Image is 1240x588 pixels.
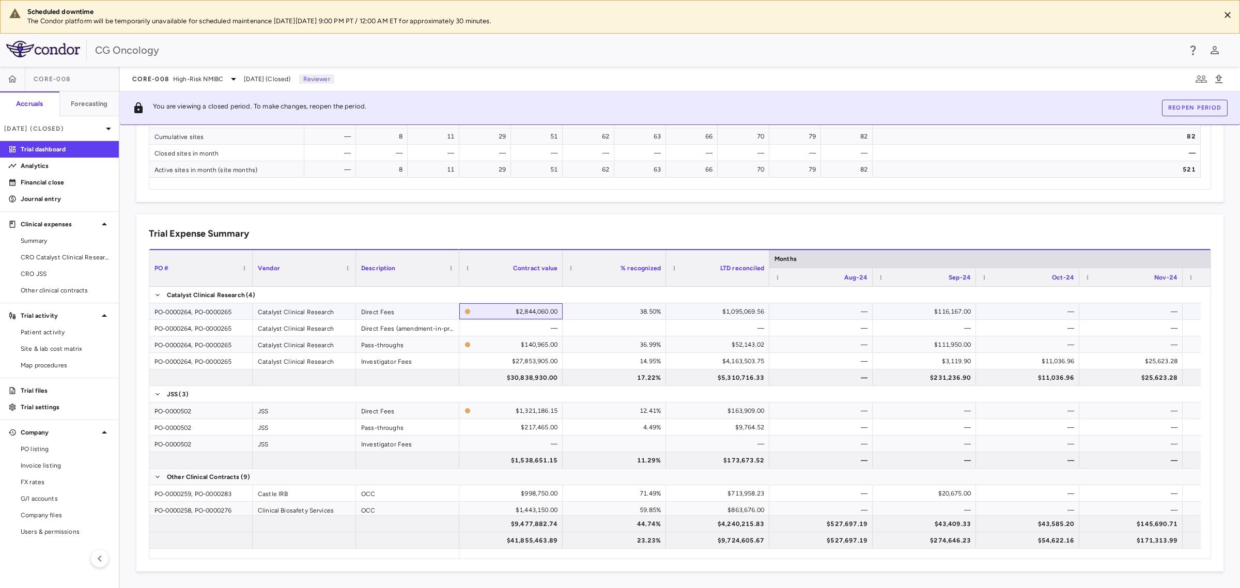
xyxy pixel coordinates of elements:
[830,161,867,178] div: 82
[356,419,459,435] div: Pass-throughs
[1089,403,1177,419] div: —
[985,320,1074,336] div: —
[1089,336,1177,353] div: —
[464,337,557,352] span: The contract record and uploaded budget values do not match. Please review the contract record an...
[882,128,1196,145] div: 82
[985,436,1074,452] div: —
[71,99,108,109] h6: Forecasting
[949,274,971,281] span: Sep-24
[572,303,661,320] div: 38.50%
[6,41,80,57] img: logo-full-SnFGN8VE.png
[572,128,609,145] div: 62
[469,532,557,549] div: $41,855,463.89
[149,403,253,419] div: PO-0000502
[1154,274,1177,281] span: Nov-24
[675,403,764,419] div: $163,909.00
[361,265,396,272] span: Description
[779,532,867,549] div: $527,697.19
[985,452,1074,469] div: —
[356,353,459,369] div: Investigator Fees
[253,436,356,452] div: JSS
[1089,516,1177,532] div: $145,690.71
[21,527,111,536] span: Users & permissions
[469,502,557,518] div: $1,443,150.00
[720,265,764,272] span: LTD reconciled
[882,502,971,518] div: —
[1089,452,1177,469] div: —
[572,532,661,549] div: 23.23%
[356,320,459,336] div: Direct Fees (amendment-in-progress)
[520,128,557,145] div: 51
[253,502,356,518] div: Clinical Biosafety Services
[882,303,971,320] div: $116,167.00
[882,516,971,532] div: $43,409.33
[1162,100,1228,116] button: Reopen period
[882,485,971,502] div: $20,675.00
[21,194,111,204] p: Journal entry
[572,336,661,353] div: 36.99%
[314,128,351,145] div: —
[727,161,764,178] div: 70
[779,320,867,336] div: —
[253,336,356,352] div: Catalyst Clinical Research
[314,161,351,178] div: —
[149,502,253,518] div: PO-0000258, PO-0000276
[149,436,253,452] div: PO-0000502
[572,516,661,532] div: 44.74%
[1089,353,1177,369] div: $25,623.28
[365,145,402,161] div: —
[154,265,169,272] span: PO #
[1089,532,1177,549] div: $171,313.99
[253,303,356,319] div: Catalyst Clinical Research
[21,161,111,171] p: Analytics
[21,477,111,487] span: FX rates
[356,436,459,452] div: Investigator Fees
[244,74,290,84] span: [DATE] (Closed)
[469,369,557,386] div: $30,838,930.00
[1089,419,1177,436] div: —
[417,128,454,145] div: 11
[356,336,459,352] div: Pass-throughs
[149,336,253,352] div: PO-0000264, PO-0000265
[475,403,557,419] div: $1,321,186.15
[675,419,764,436] div: $9,764.52
[675,303,764,320] div: $1,095,069.56
[258,265,280,272] span: Vendor
[985,485,1074,502] div: —
[882,353,971,369] div: $3,119.90
[624,128,661,145] div: 63
[464,304,557,319] span: The contract record and uploaded budget values do not match. Please review the contract record an...
[675,128,712,145] div: 66
[624,145,661,161] div: —
[241,469,250,485] span: (9)
[314,145,351,161] div: —
[675,320,764,336] div: —
[675,516,764,532] div: $4,240,215.83
[1089,436,1177,452] div: —
[21,461,111,470] span: Invoice listing
[675,369,764,386] div: $5,310,716.33
[365,161,402,178] div: 8
[246,287,255,303] span: (4)
[830,128,867,145] div: 82
[779,128,816,145] div: 79
[356,303,459,319] div: Direct Fees
[21,494,111,503] span: G/l accounts
[779,369,867,386] div: —
[675,353,764,369] div: $4,163,503.75
[475,303,557,320] div: $2,844,060.00
[572,452,661,469] div: 11.29%
[132,75,169,83] span: CORE-008
[1220,7,1235,23] button: Close
[469,145,506,161] div: —
[779,485,867,502] div: —
[469,353,557,369] div: $27,853,905.00
[572,502,661,518] div: 59.85%
[844,274,867,281] span: Aug-24
[34,75,70,83] span: CORE-008
[21,386,111,395] p: Trial files
[417,161,454,178] div: 11
[779,436,867,452] div: —
[167,287,245,303] span: Catalyst Clinical Research
[299,74,334,84] p: Reviewer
